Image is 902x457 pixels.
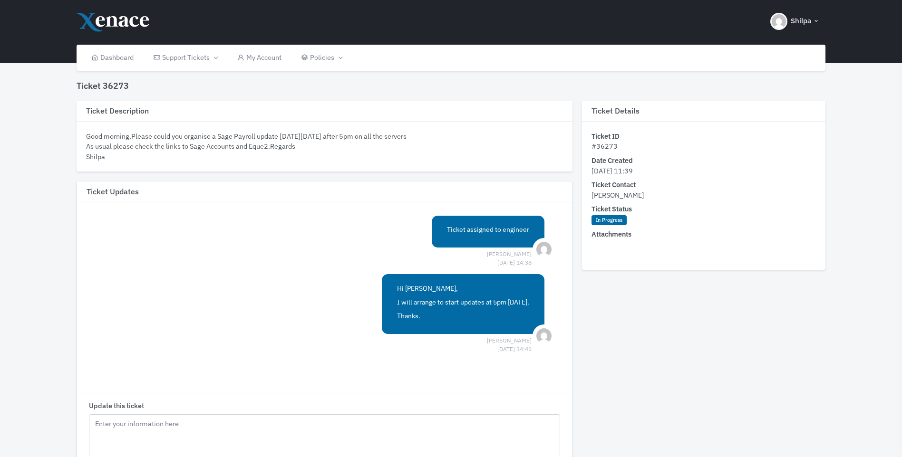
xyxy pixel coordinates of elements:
span: [DATE] 11:39 [592,166,633,175]
label: Update this ticket [89,400,144,411]
span: [PERSON_NAME] [592,190,644,200]
p: I will arrange to start updates at 5pm [DATE]. [397,297,529,307]
a: Dashboard [81,45,144,71]
span: [PERSON_NAME] [DATE] 14:41 [487,336,532,345]
span: [PERSON_NAME] [DATE] 14:38 [487,250,532,258]
img: Header Avatar [770,13,787,30]
h4: Ticket 36273 [77,81,129,91]
h3: Ticket Details [582,101,825,122]
p: Hi [PERSON_NAME], [397,284,529,294]
dt: Ticket Contact [592,180,816,190]
span: #36273 [592,142,618,151]
button: Shilpa [765,5,825,38]
span: Shilpa [791,16,811,27]
p: Ticket assigned to engineer [447,225,529,235]
div: Good morning,Please could you organise a Sage Payroll update [DATE][DATE] after 5pm on all the se... [86,131,563,162]
dt: Date Created [592,155,816,166]
dt: Ticket ID [592,131,816,142]
a: Policies [291,45,351,71]
h3: Ticket Description [77,101,573,122]
a: My Account [227,45,291,71]
span: In Progress [592,215,626,226]
a: Support Tickets [143,45,227,71]
dt: Ticket Status [592,204,816,214]
h3: Ticket Updates [77,181,572,202]
dt: Attachments [592,229,816,239]
p: Thanks. [397,311,529,321]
